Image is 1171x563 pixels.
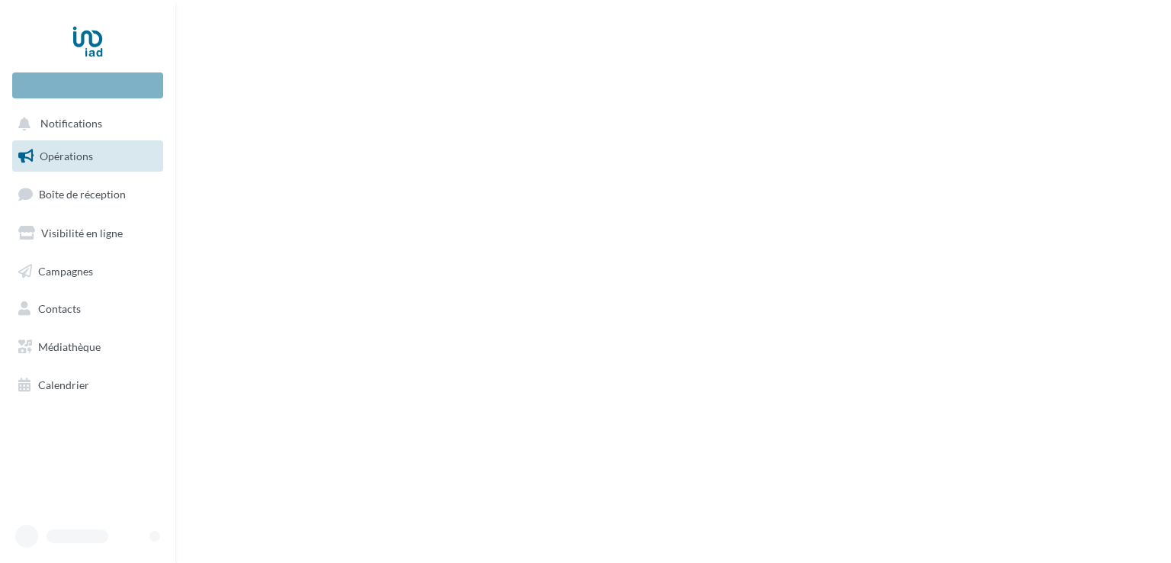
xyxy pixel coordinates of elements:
[38,264,93,277] span: Campagnes
[38,302,81,315] span: Contacts
[9,140,166,172] a: Opérations
[9,293,166,325] a: Contacts
[9,178,166,211] a: Boîte de réception
[9,217,166,249] a: Visibilité en ligne
[9,331,166,363] a: Médiathèque
[9,369,166,401] a: Calendrier
[41,227,123,240] span: Visibilité en ligne
[38,340,101,353] span: Médiathèque
[38,378,89,391] span: Calendrier
[39,188,126,201] span: Boîte de réception
[12,72,163,98] div: Nouvelle campagne
[9,256,166,288] a: Campagnes
[40,117,102,130] span: Notifications
[40,150,93,162] span: Opérations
